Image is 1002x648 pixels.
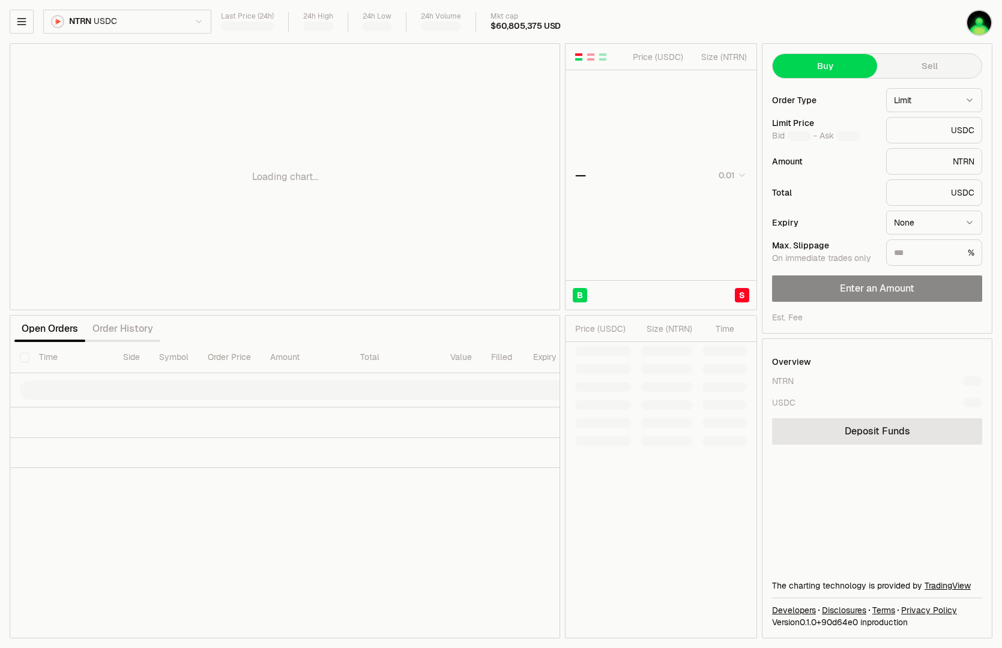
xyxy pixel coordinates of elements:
[261,342,351,373] th: Amount
[772,218,877,227] div: Expiry
[967,11,991,35] img: Kepl
[886,88,982,112] button: Limit
[772,188,877,197] div: Total
[886,239,982,266] div: %
[772,616,982,628] div: Version 0.1.0 + in production
[524,342,605,373] th: Expiry
[886,117,982,143] div: USDC
[598,52,608,62] button: Show Buy Orders Only
[252,170,318,184] p: Loading chart...
[739,289,745,301] span: S
[772,119,877,127] div: Limit Price
[925,580,971,591] a: TradingView
[641,323,692,335] div: Size ( NTRN )
[421,12,461,21] div: 24h Volume
[490,21,561,32] div: $60,805,375 USD
[772,96,877,104] div: Order Type
[303,12,333,21] div: 24h High
[772,157,877,166] div: Amount
[149,342,198,373] th: Symbol
[20,353,29,362] button: Select all
[702,323,734,335] div: Time
[693,51,747,63] div: Size ( NTRN )
[113,342,149,373] th: Side
[886,179,982,206] div: USDC
[85,317,160,341] button: Order History
[821,617,858,628] span: 90d64e0a1ffc4a47e39bc5baddb21423c64c2cb0
[198,342,261,373] th: Order Price
[577,289,583,301] span: B
[772,311,803,323] div: Est. Fee
[575,167,586,184] div: —
[772,241,877,250] div: Max. Slippage
[877,54,982,78] button: Sell
[490,12,561,21] div: Mkt cap
[772,604,816,616] a: Developers
[886,148,982,175] div: NTRN
[94,16,116,27] span: USDC
[575,323,631,335] div: Price ( USDC )
[630,51,683,63] div: Price ( USDC )
[441,342,481,373] th: Value
[29,342,113,373] th: Time
[772,356,811,368] div: Overview
[69,16,91,27] span: NTRN
[574,52,584,62] button: Show Buy and Sell Orders
[14,317,85,341] button: Open Orders
[52,16,63,27] img: NTRN Logo
[772,418,982,445] a: Deposit Funds
[772,375,794,387] div: NTRN
[481,342,524,373] th: Filled
[772,253,877,264] div: On immediate trades only
[886,211,982,235] button: None
[351,342,441,373] th: Total
[715,168,747,182] button: 0.01
[901,604,957,616] a: Privacy Policy
[872,604,895,616] a: Terms
[822,604,866,616] a: Disclosures
[819,131,860,142] span: Ask
[586,52,596,62] button: Show Sell Orders Only
[772,580,982,592] div: The charting technology is provided by
[773,54,877,78] button: Buy
[221,12,274,21] div: Last Price (24h)
[772,131,817,142] span: Bid -
[772,397,795,409] div: USDC
[363,12,391,21] div: 24h Low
